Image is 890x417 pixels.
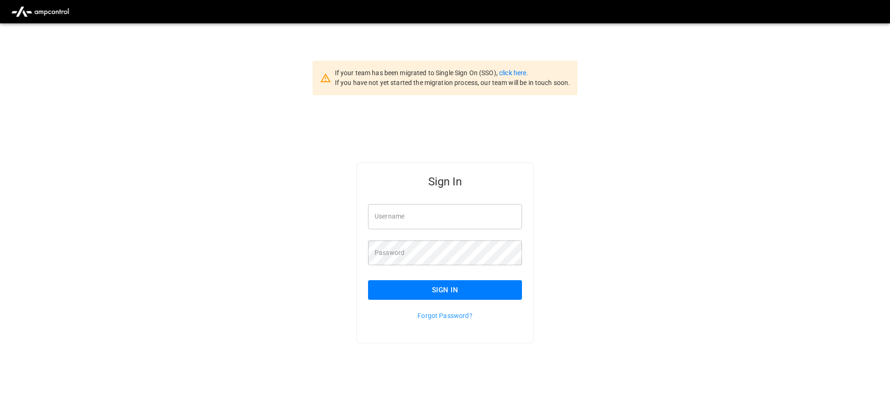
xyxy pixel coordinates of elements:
[7,3,73,21] img: ampcontrol.io logo
[499,69,528,77] a: click here.
[368,280,522,300] button: Sign In
[335,79,570,86] span: If you have not yet started the migration process, our team will be in touch soon.
[368,174,522,189] h5: Sign In
[335,69,499,77] span: If your team has been migrated to Single Sign On (SSO),
[368,311,522,320] p: Forgot Password?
